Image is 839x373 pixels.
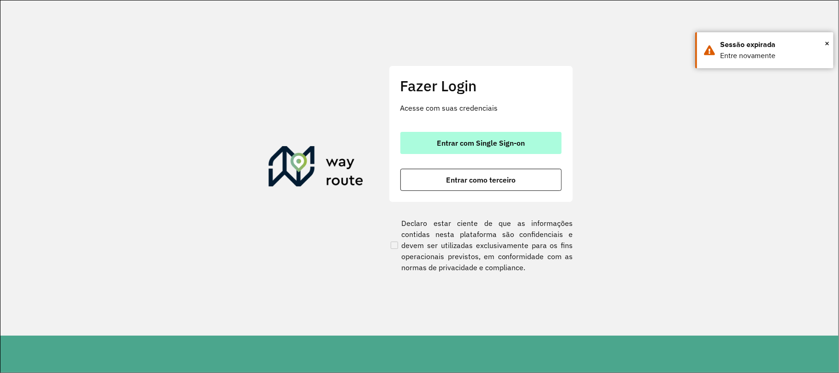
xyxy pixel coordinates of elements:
div: Entre novamente [720,50,827,61]
label: Declaro estar ciente de que as informações contidas nesta plataforma são confidenciais e devem se... [389,218,573,273]
button: Close [825,36,829,50]
img: Roteirizador AmbevTech [269,146,364,190]
span: Entrar como terceiro [446,176,516,184]
h2: Fazer Login [400,77,562,95]
span: Entrar com Single Sign-on [437,139,525,147]
p: Acesse com suas credenciais [400,102,562,113]
div: Sessão expirada [720,39,827,50]
button: button [400,132,562,154]
span: × [825,36,829,50]
button: button [400,169,562,191]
